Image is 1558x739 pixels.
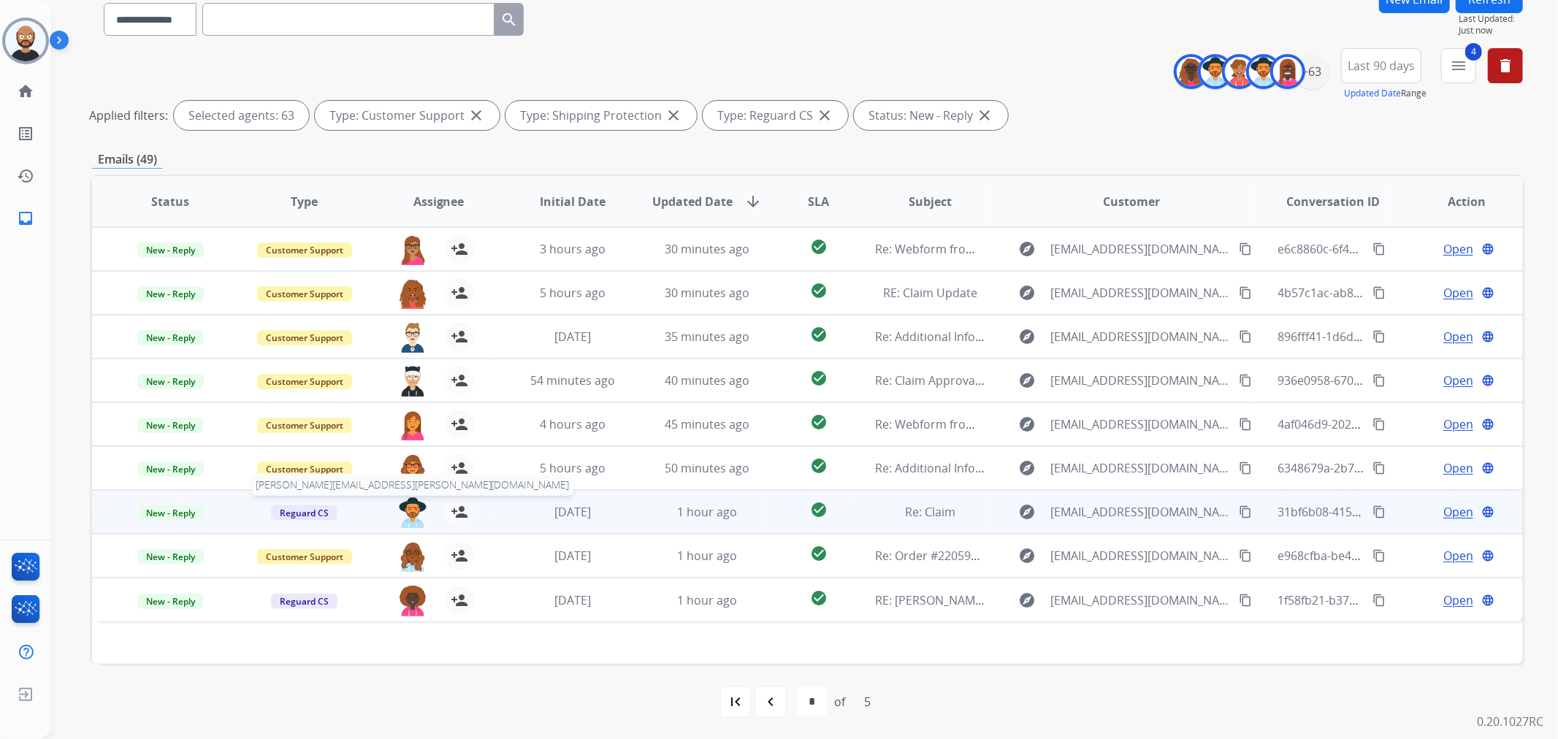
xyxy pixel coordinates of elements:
mat-icon: check_circle [810,413,828,431]
span: Open [1443,591,1473,609]
img: agent-avatar [398,586,427,616]
img: avatar [5,20,46,61]
span: Re: Claim Approval - Stain Kit [876,372,1034,388]
mat-icon: close [816,107,833,124]
span: 45 minutes ago [665,416,749,432]
mat-icon: check_circle [810,282,828,299]
mat-icon: arrow_downward [744,193,762,210]
button: Updated Date [1344,88,1401,99]
mat-icon: language [1481,505,1494,518]
span: [EMAIL_ADDRESS][DOMAIN_NAME] [1050,416,1230,433]
span: Re: Additional Information Needed [876,329,1066,345]
span: Customer Support [257,549,352,564]
mat-icon: person_add [451,459,468,477]
span: Customer Support [257,286,352,302]
mat-icon: check_circle [810,238,828,256]
span: 54 minutes ago [530,372,615,388]
mat-icon: language [1481,286,1494,299]
mat-icon: person_add [451,591,468,609]
span: [DATE] [554,592,591,608]
span: Open [1443,328,1473,345]
div: +63 [1294,54,1329,89]
div: Selected agents: 63 [174,101,309,130]
span: Customer Support [257,462,352,477]
mat-icon: content_copy [1372,374,1386,387]
span: Subject [909,193,952,210]
img: agent-avatar [398,366,427,397]
div: of [834,693,845,711]
span: Initial Date [540,193,606,210]
span: Customer [1103,193,1160,210]
mat-icon: close [467,107,485,124]
mat-icon: explore [1018,503,1036,521]
span: [DATE] [554,329,591,345]
mat-icon: content_copy [1239,374,1252,387]
span: New - Reply [137,418,204,433]
span: Open [1443,547,1473,564]
span: Status [151,193,189,210]
span: [EMAIL_ADDRESS][DOMAIN_NAME] [1050,284,1230,302]
span: 936e0958-6708-4c5e-937d-60f15cb56f09 [1278,372,1497,388]
div: Type: Reguard CS [703,101,848,130]
mat-icon: language [1481,549,1494,562]
span: 30 minutes ago [665,285,749,301]
mat-icon: explore [1018,284,1036,302]
mat-icon: explore [1018,240,1036,258]
mat-icon: close [665,107,682,124]
span: Customer Support [257,330,352,345]
span: 40 minutes ago [665,372,749,388]
span: New - Reply [137,462,204,477]
span: Customer Support [257,374,352,389]
mat-icon: language [1481,418,1494,431]
span: 4b57c1ac-ab8f-48c3-8b8f-86061a86430a [1278,285,1497,301]
span: 6348679a-2b7b-43fe-84c1-970831765ccc [1278,460,1499,476]
mat-icon: content_copy [1239,462,1252,475]
mat-icon: check_circle [810,326,828,343]
mat-icon: content_copy [1239,505,1252,518]
span: 1f58fb21-b372-4294-974a-4a30646e589e [1278,592,1499,608]
mat-icon: person_add [451,372,468,389]
div: Type: Shipping Protection [505,101,697,130]
mat-icon: check_circle [810,369,828,387]
span: 5 hours ago [540,460,606,476]
span: e968cfba-be48-40b3-a7cf-52d5a2390fa2 [1278,548,1496,564]
span: Updated Date [652,193,733,210]
span: 35 minutes ago [665,329,749,345]
span: New - Reply [137,374,204,389]
span: RE: Claim Update [883,285,977,301]
mat-icon: language [1481,242,1494,256]
span: [DATE] [554,504,591,520]
mat-icon: content_copy [1239,330,1252,343]
span: Range [1344,87,1427,99]
mat-icon: content_copy [1372,505,1386,518]
span: Re: Webform from [EMAIL_ADDRESS][DOMAIN_NAME] on [DATE] [876,416,1226,432]
span: [EMAIL_ADDRESS][DOMAIN_NAME] [1050,240,1230,258]
span: New - Reply [137,594,204,609]
p: Emails (49) [92,150,163,169]
img: agent-avatar [398,410,427,440]
mat-icon: language [1481,330,1494,343]
span: [DATE] [554,548,591,564]
mat-icon: language [1481,462,1494,475]
span: Assignee [413,193,465,210]
img: agent-avatar [398,322,427,353]
mat-icon: content_copy [1239,594,1252,607]
mat-icon: history [17,167,34,185]
button: 4 [1441,48,1476,83]
mat-icon: content_copy [1239,549,1252,562]
span: Type [291,193,318,210]
mat-icon: explore [1018,459,1036,477]
span: [EMAIL_ADDRESS][DOMAIN_NAME] [1050,372,1230,389]
mat-icon: list_alt [17,125,34,142]
span: [PERSON_NAME][EMAIL_ADDRESS][PERSON_NAME][DOMAIN_NAME] [252,474,573,496]
span: [EMAIL_ADDRESS][DOMAIN_NAME] [1050,591,1230,609]
span: 896fff41-1d6d-456f-a305-b54ae826c191 [1278,329,1494,345]
span: 5 hours ago [540,285,606,301]
mat-icon: person_add [451,240,468,258]
mat-icon: navigate_before [762,693,779,711]
mat-icon: search [500,11,518,28]
span: Customer Support [257,418,352,433]
span: New - Reply [137,286,204,302]
mat-icon: language [1481,594,1494,607]
span: 31bf6b08-4159-4227-a45a-b0d99554d3fb [1278,504,1502,520]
